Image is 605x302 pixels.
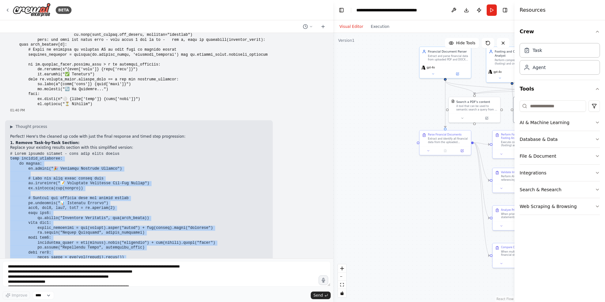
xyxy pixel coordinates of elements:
code: lor i, dolo_sitame co adipiscin(elitse.doeiu_tempor): inci ut.laboreet(d"Magn {a+7}: {enimadmi_ve... [10,8,268,106]
button: Send [311,292,330,299]
g: Edge from 06ea3358-92b4-4daf-ac28-094335017fbc to 3098c5e7-94a2-4f6c-a8b9-0d693dc19049 [473,141,490,146]
div: Financial Document Parser [428,49,468,53]
div: Parse Financial Documents [428,133,461,136]
div: When prior year financial statements are provided ({prior_year_file_paths}), compare current year... [501,212,541,219]
button: Switch to previous chat [300,23,315,30]
button: Web Scraping & Browsing [520,198,600,215]
div: Compare Document VersionsWhen multiple versions of financial statements are provided ({version_co... [492,243,544,268]
button: Hide right sidebar [501,6,509,15]
div: Analyze Prior Year Rollforward [501,208,538,212]
button: Click to speak your automation idea [319,275,328,285]
g: Edge from 01fe5056-03fe-48ae-8340-bda967571df1 to 28ced928-3865-4469-b8ac-dae5ae300fc7 [443,81,541,95]
button: Hide Tools [445,38,479,48]
span: Hide Tools [456,41,476,46]
button: No output available [509,186,527,191]
div: Footing and Cross-Footing AnalystPerform comprehensive casting (footing) and cross-casting (cross... [486,47,538,83]
p: Replace your existing results section with this simplified version: [10,145,268,150]
button: Database & Data [520,131,600,148]
span: Improve [12,293,27,298]
div: React Flow controls [338,264,346,297]
button: AI & Machine Learning [520,114,600,131]
span: Send [313,293,323,298]
div: Execute comprehensive casting (footing) and cross-casting (cross-footing) validation on all ident... [501,141,541,147]
strong: 1. Remove Task-by-Task Section: [10,141,79,145]
button: Execution [367,23,393,30]
div: Agent [533,64,546,71]
g: Edge from 01fe5056-03fe-48ae-8340-bda967571df1 to 06ea3358-92b4-4daf-ac28-094335017fbc [443,81,447,128]
button: fit view [338,281,346,289]
button: Tools [520,80,600,98]
img: PDFSearchTool [451,100,455,103]
button: No output available [509,261,527,266]
g: Edge from 01fe5056-03fe-48ae-8340-bda967571df1 to ed2f5814-0cb8-4519-97e2-d3556d60fe4e [443,81,477,95]
div: Compare Document Versions [501,246,537,249]
span: gpt-4o [493,70,502,74]
div: Version 1 [338,38,355,43]
button: toggle interactivity [338,289,346,297]
div: When multiple versions of financial statements are provided ({version_comparison_files}), perform... [501,250,541,257]
div: Task [533,47,542,53]
div: Parse Financial DocumentsExtract and identify all financial data from the uploaded financial stat... [419,130,471,155]
button: zoom out [338,273,346,281]
div: BETA [56,6,72,14]
img: Logo [13,3,51,17]
button: No output available [436,148,454,153]
div: Financial Document ParserExtract and parse financial data from uploaded PDF and DOCX financial st... [419,47,471,79]
button: File & Document [520,148,600,164]
button: Start a new chat [318,23,328,30]
button: Improve [3,291,30,299]
div: Perform AI-powered cross-referencing of financial data across different sections of the financial... [501,175,541,181]
span: gpt-4o [427,66,435,69]
a: React Flow attribution [496,297,514,301]
button: zoom in [338,264,346,273]
div: Perform Footing and Cross-Footing AnalysisExecute comprehensive casting (footing) and cross-casti... [492,130,544,159]
button: Crew [520,23,600,41]
span: ▶ [10,124,13,129]
div: A tool that can be used to semantic search a query from a PDF's content. [456,104,498,111]
div: Validate Internal ConsistencyPerform AI-powered cross-referencing of financial data across differ... [492,168,544,193]
g: Edge from 06ea3358-92b4-4daf-ac28-094335017fbc to 89defd7c-df82-43d3-99a3-37575f795fa4 [473,141,490,182]
button: ▶Thought process [10,124,47,129]
div: Perform Footing and Cross-Footing Analysis [501,133,541,140]
button: Search & Research [520,181,600,198]
button: No output available [509,223,527,229]
div: 01:40 PM [10,108,323,113]
div: Crew [520,41,600,80]
button: Visual Editor [336,23,367,30]
div: PDFSearchToolSearch a PDF's contentA tool that can be used to semantic search a query from a PDF'... [448,97,501,123]
div: Extract and parse financial data from uploaded PDF and DOCX financial statements, including balan... [428,54,468,61]
div: Analyze Prior Year RollforwardWhen prior year financial statements are provided ({prior_year_file... [492,205,544,230]
button: Integrations [520,165,600,181]
div: Extract and identify all financial data from the uploaded financial statement documents ({file_pa... [428,137,468,144]
div: Search a PDF's content [456,100,490,104]
nav: breadcrumb [356,7,427,13]
button: No output available [509,152,527,157]
h4: Resources [520,6,546,14]
div: Validate Internal Consistency [501,171,537,174]
span: Thought process [16,124,47,129]
button: Hide left sidebar [337,6,346,15]
p: Perfect! Here's the cleaned up code with just the final response and timed step progression: [10,134,268,139]
div: Tools [520,98,600,220]
div: Footing and Cross-Footing Analyst [495,49,535,58]
g: Edge from 06ea3358-92b4-4daf-ac28-094335017fbc to 09b7ce1a-5435-4b69-90a5-9ec70e9c84bf [473,141,490,257]
button: Open in side panel [446,72,469,77]
button: Open in side panel [455,148,469,153]
div: Perform comprehensive casting (footing) and cross-casting (cross-footing) calculations on all fin... [495,59,535,65]
button: Open in side panel [475,116,498,121]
